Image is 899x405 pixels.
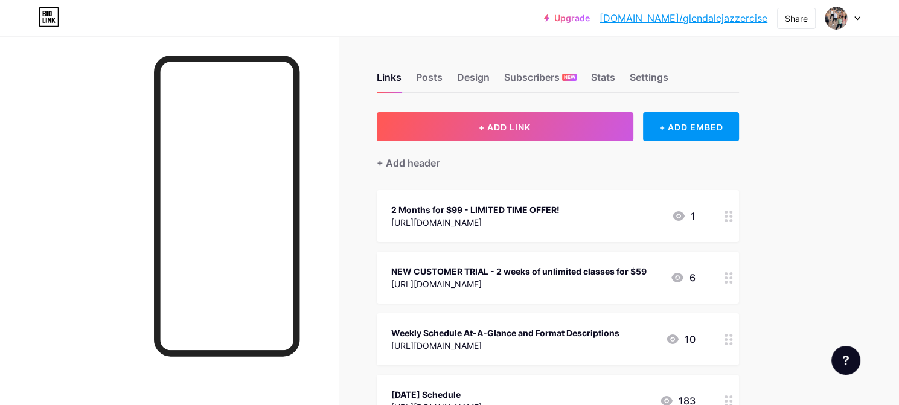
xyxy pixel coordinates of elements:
div: Share [785,12,808,25]
div: 2 Months for $99 - LIMITED TIME OFFER! [391,203,560,216]
a: [DOMAIN_NAME]/glendalejazzercise [600,11,767,25]
div: Stats [591,70,615,92]
div: Weekly Schedule At-A-Glance and Format Descriptions [391,327,619,339]
div: Design [457,70,490,92]
div: Subscribers [504,70,577,92]
span: NEW [564,74,575,81]
button: + ADD LINK [377,112,633,141]
div: [URL][DOMAIN_NAME] [391,339,619,352]
div: 10 [665,332,696,346]
span: + ADD LINK [479,122,531,132]
div: + Add header [377,156,440,170]
div: NEW CUSTOMER TRIAL - 2 weeks of unlimited classes for $59 [391,265,647,278]
div: + ADD EMBED [643,112,739,141]
div: [URL][DOMAIN_NAME] [391,278,647,290]
a: Upgrade [544,13,590,23]
div: 6 [670,270,696,285]
div: [URL][DOMAIN_NAME] [391,216,560,229]
div: 1 [671,209,696,223]
div: Links [377,70,402,92]
img: glendalejazzercise [825,7,848,30]
div: [DATE] Schedule [391,388,482,401]
div: Posts [416,70,443,92]
div: Settings [630,70,668,92]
